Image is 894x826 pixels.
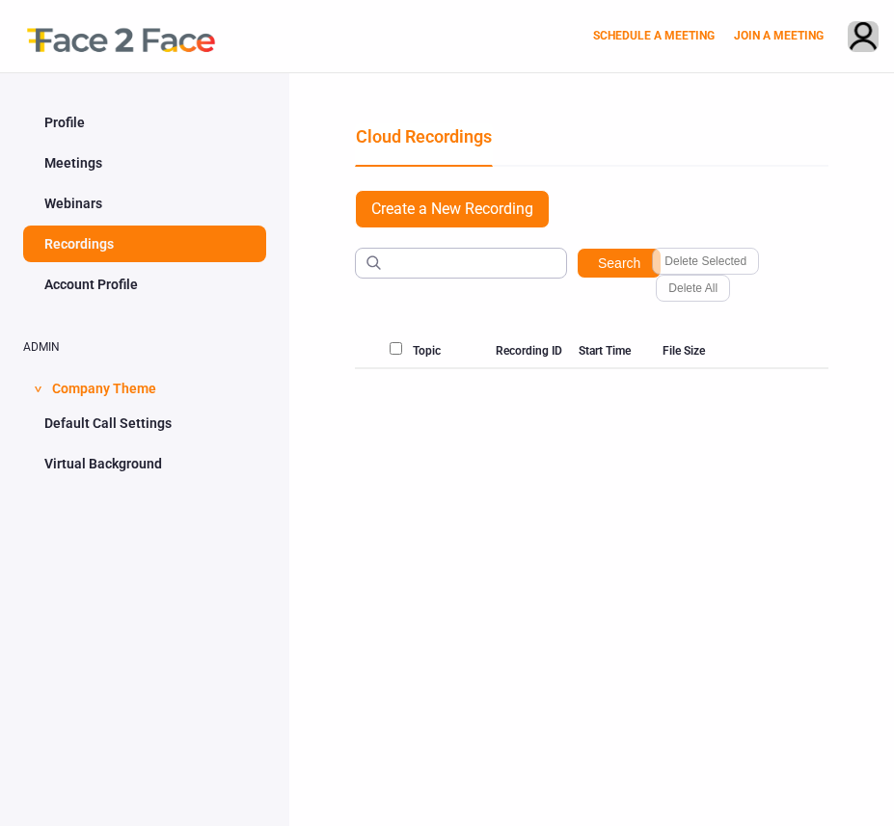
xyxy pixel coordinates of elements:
[23,445,266,482] a: Virtual Background
[366,255,381,270] img: haGk5Ch+A0+liuDR3YSCAAAAAElFTkSuQmCC
[23,104,266,141] a: Profile
[734,29,824,42] a: JOIN A MEETING
[593,29,715,42] a: SCHEDULE A MEETING
[23,266,266,303] a: Account Profile
[23,185,266,222] a: Webinars
[577,248,662,279] button: Search
[28,386,47,392] span: >
[23,226,266,262] a: Recordings
[663,334,745,369] div: File Size
[355,190,550,228] a: Create a New Recording
[23,145,266,181] a: Meetings
[496,334,579,369] div: Recording ID
[23,341,266,354] h2: ADMIN
[355,123,493,167] a: Cloud Recordings
[23,405,266,441] a: Default Call Settings
[849,22,878,54] img: avatar.710606db.png
[52,368,156,405] span: Company Theme
[579,334,662,369] div: Start Time
[413,334,496,369] div: Topic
